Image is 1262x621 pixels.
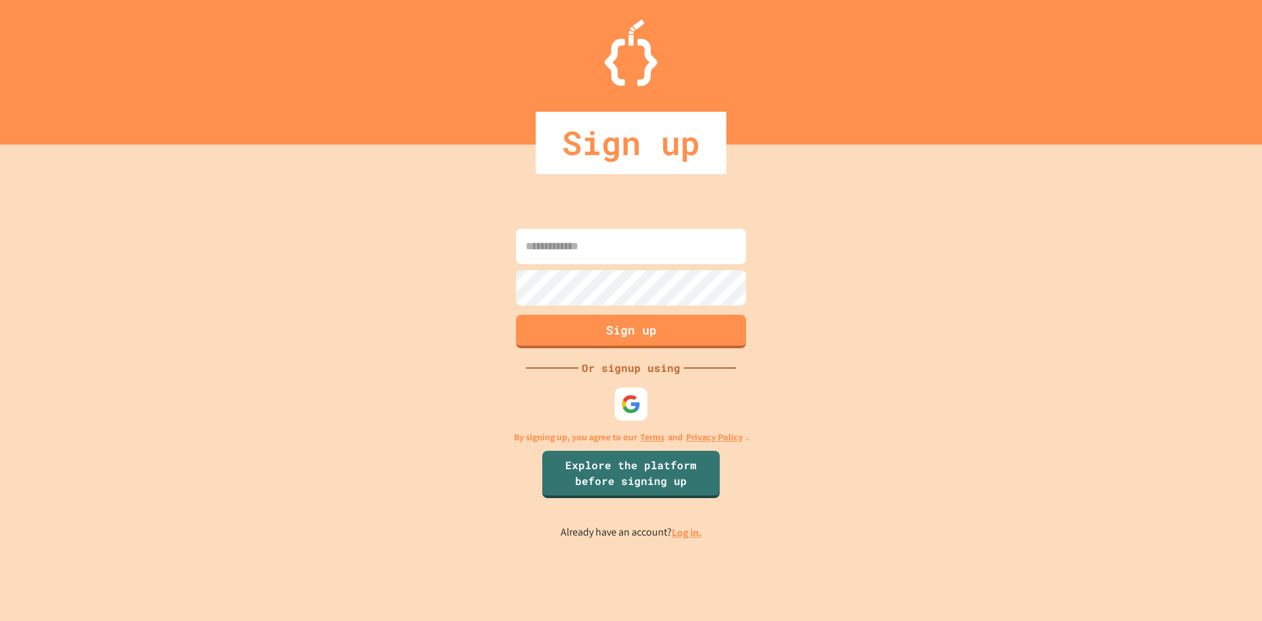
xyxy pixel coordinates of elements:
[686,430,743,444] a: Privacy Policy
[536,112,726,174] div: Sign up
[542,451,720,498] a: Explore the platform before signing up
[640,430,665,444] a: Terms
[516,315,746,348] button: Sign up
[621,394,641,414] img: google-icon.svg
[561,524,702,541] p: Already have an account?
[605,20,657,86] img: Logo.svg
[672,526,702,540] a: Log in.
[514,430,749,444] p: By signing up, you agree to our and .
[578,360,684,376] div: Or signup using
